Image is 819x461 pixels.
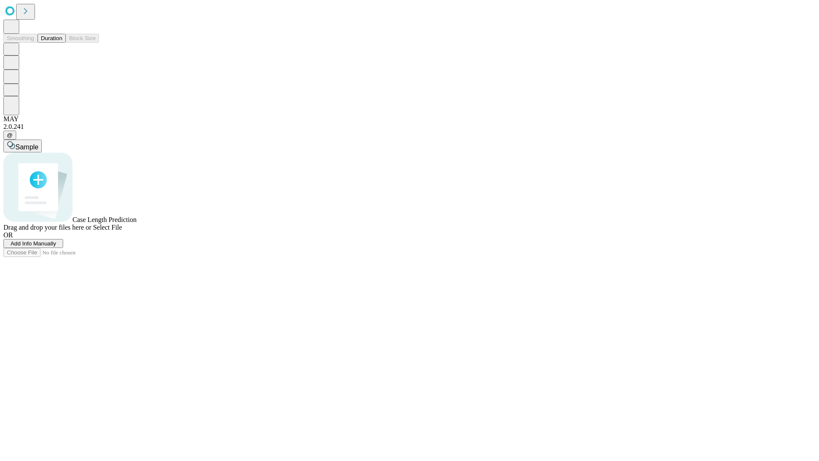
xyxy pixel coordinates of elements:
[3,140,42,152] button: Sample
[3,123,816,131] div: 2.0.241
[15,143,38,151] span: Sample
[93,224,122,231] span: Select File
[66,34,99,43] button: Block Size
[3,239,63,248] button: Add Info Manually
[3,231,13,239] span: OR
[11,240,56,247] span: Add Info Manually
[3,115,816,123] div: MAY
[7,132,13,138] span: @
[73,216,136,223] span: Case Length Prediction
[38,34,66,43] button: Duration
[3,131,16,140] button: @
[3,224,91,231] span: Drag and drop your files here or
[3,34,38,43] button: Smoothing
